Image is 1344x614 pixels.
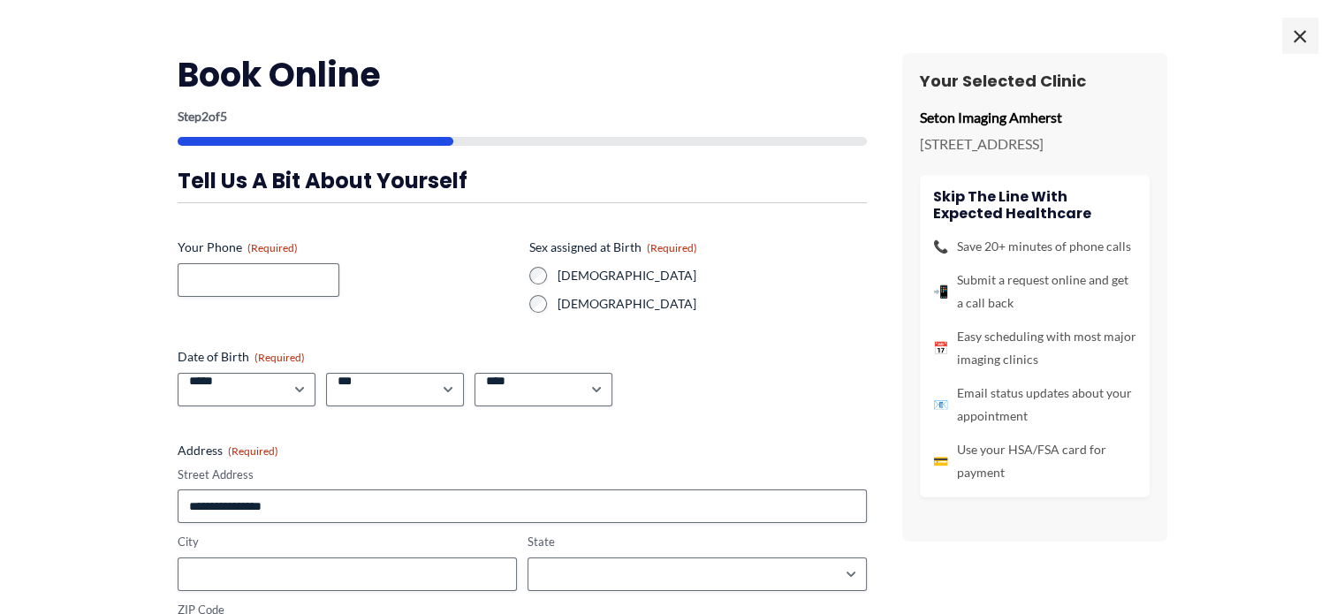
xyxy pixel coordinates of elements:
li: Submit a request online and get a call back [933,269,1136,315]
label: Street Address [178,466,867,483]
span: 💳 [933,450,948,473]
label: [DEMOGRAPHIC_DATA] [558,295,867,313]
li: Use your HSA/FSA card for payment [933,438,1136,484]
span: 5 [220,109,227,124]
h3: Tell us a bit about yourself [178,167,867,194]
label: City [178,534,517,550]
label: Your Phone [178,239,515,256]
span: (Required) [647,241,697,254]
p: Step of [178,110,867,123]
h4: Skip the line with Expected Healthcare [933,188,1136,222]
span: 📧 [933,393,948,416]
span: (Required) [254,351,305,364]
span: 📲 [933,280,948,303]
label: [DEMOGRAPHIC_DATA] [558,267,867,284]
legend: Date of Birth [178,348,305,366]
span: (Required) [228,444,278,458]
legend: Sex assigned at Birth [529,239,697,256]
h3: Your Selected Clinic [920,71,1150,91]
li: Easy scheduling with most major imaging clinics [933,325,1136,371]
span: 📞 [933,235,948,258]
li: Email status updates about your appointment [933,382,1136,428]
span: × [1282,18,1317,53]
p: [STREET_ADDRESS] [920,131,1150,157]
li: Save 20+ minutes of phone calls [933,235,1136,258]
label: State [528,534,867,550]
span: 2 [201,109,209,124]
p: Seton Imaging Amherst [920,104,1150,131]
span: (Required) [247,241,298,254]
span: 📅 [933,337,948,360]
legend: Address [178,442,278,459]
h2: Book Online [178,53,867,96]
